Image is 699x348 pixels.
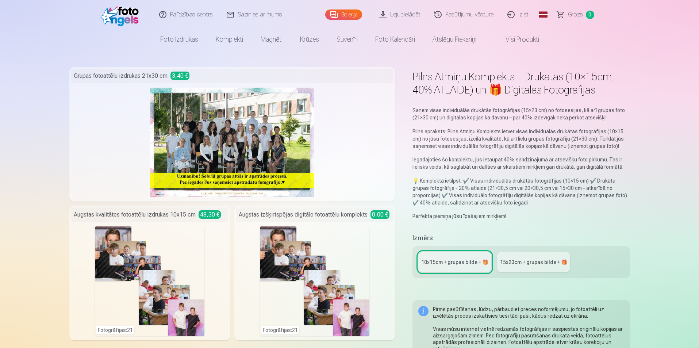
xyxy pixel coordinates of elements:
[207,29,252,50] a: Komplekti
[412,233,630,243] h5: Izmērs
[325,9,362,20] a: Galerija
[421,259,488,266] div: 10x15сm + grupas bilde + 🎁
[71,207,228,222] div: Augstas kvalitātes fotoattēlu izdrukas 10x15 cm
[497,252,570,272] a: 15x23сm + grupas bilde + 🎁
[568,10,583,19] span: Grozs
[586,11,594,19] span: 0
[370,210,389,219] span: 0,00 €
[170,72,189,80] span: 3,40 €
[151,29,207,50] a: Foto izdrukas
[366,29,424,50] a: Foto kalendāri
[412,70,630,96] h1: Pilns Atmiņu Komplekts – Drukātas (10×15cm, 40% ATLAIDE) un 🎁 Digitālas Fotogrāfijas
[412,177,630,206] p: 💡 Komplektā ietilpst: ✔️ Visas individuālās drukātās fotogrāfijas (10×15 cm) ✔️ Drukāta grupas fo...
[236,207,393,222] div: Augstas izšķirtspējas digitālo fotoattēlu komplekts
[71,69,394,83] div: Grupas fotoattēlu izdrukas 21x30 cm
[418,252,491,272] a: 10x15сm + grupas bilde + 🎁
[412,213,630,220] p: Perfekta piemiņa jūsu īpašajiem mirkļiem!
[252,29,291,50] a: Magnēti
[291,29,328,50] a: Krūzes
[412,128,630,150] p: Pilns apraksts: Pilns Atmiņu Komplekts ietver visas individuālās drukātās fotogrāfijas (10×15 cm)...
[500,259,567,266] div: 15x23сm + grupas bilde + 🎁
[424,29,485,50] a: Atslēgu piekariņi
[199,210,221,219] span: 48,30 €
[101,3,143,26] img: /fa1
[485,29,548,50] a: Visi produkti
[412,107,630,121] p: Saņem visas individuālās drukātās fotogrāfijas (15×23 cm) no fotosesijas, kā arī grupas foto (21×...
[328,29,366,50] a: Suvenīri
[412,156,630,171] p: Iegādājoties šo komplektu, jūs ietaupāt 40% salīdzinājumā ar atsevišķu foto pirkumu. Tas ir lieli...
